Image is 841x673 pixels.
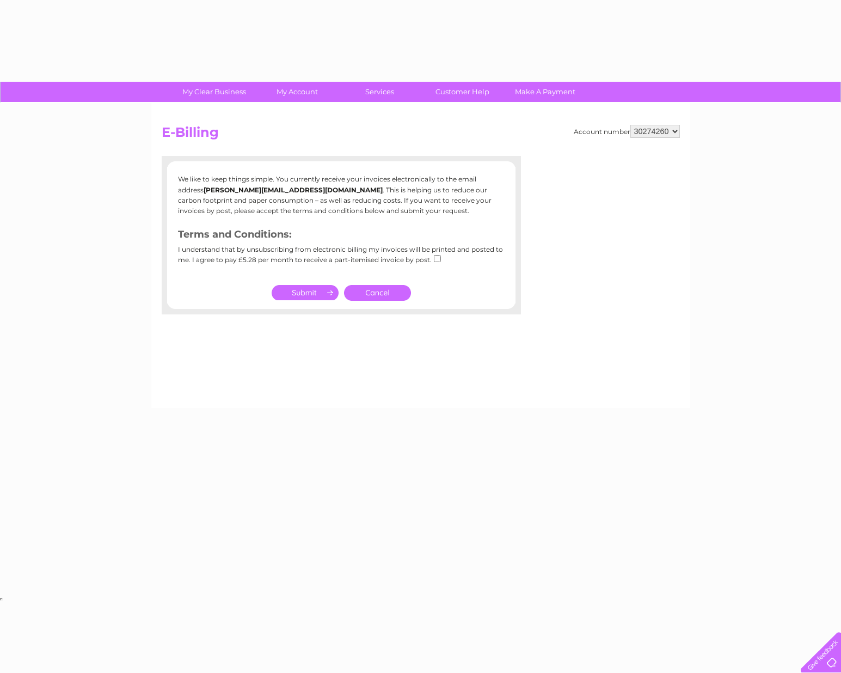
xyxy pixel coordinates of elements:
a: Customer Help [418,82,507,102]
h3: Terms and Conditions: [178,227,505,246]
b: [PERSON_NAME][EMAIL_ADDRESS][DOMAIN_NAME] [204,186,383,194]
div: Account number [574,125,680,138]
a: Cancel [344,285,411,301]
a: Services [335,82,425,102]
a: My Clear Business [169,82,259,102]
h2: E-Billing [162,125,680,145]
input: Submit [272,285,339,300]
a: Make A Payment [500,82,590,102]
p: We like to keep things simple. You currently receive your invoices electronically to the email ad... [178,174,505,216]
div: I understand that by unsubscribing from electronic billing my invoices will be printed and posted... [178,246,505,271]
a: My Account [252,82,342,102]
